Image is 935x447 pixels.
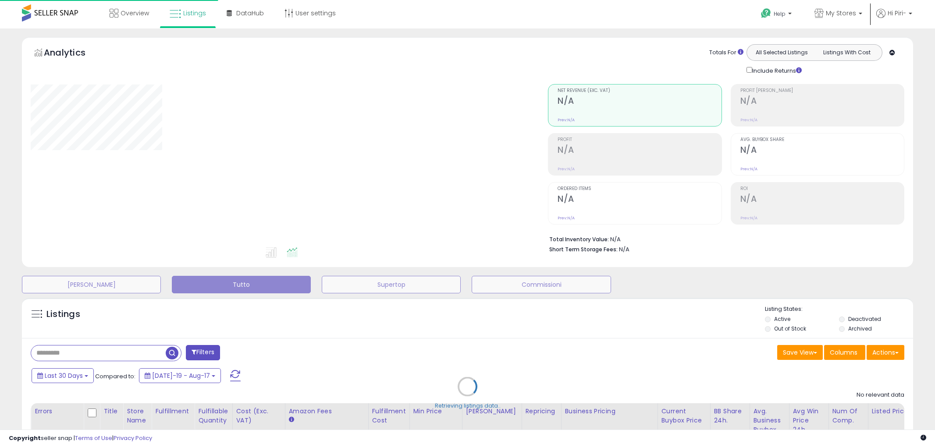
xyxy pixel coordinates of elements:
[9,434,152,443] div: seller snap | |
[435,402,501,410] div: Retrieving listings data..
[44,46,103,61] h5: Analytics
[740,117,757,123] small: Prev: N/A
[749,47,814,58] button: All Selected Listings
[9,434,41,442] strong: Copyright
[740,187,904,191] span: ROI
[826,9,856,18] span: My Stores
[183,9,206,18] span: Listings
[876,9,912,28] a: Hi Piri-
[236,9,264,18] span: DataHub
[740,145,904,157] h2: N/A
[172,276,311,293] button: Tutto
[740,88,904,93] span: Profit [PERSON_NAME]
[472,276,611,293] button: Commissioni
[558,137,721,142] span: Profit
[740,96,904,108] h2: N/A
[558,194,721,206] h2: N/A
[322,276,461,293] button: Supertop
[558,96,721,108] h2: N/A
[558,88,721,93] span: Net Revenue (Exc. VAT)
[558,187,721,191] span: Ordered Items
[619,245,629,253] span: N/A
[761,8,771,19] i: Get Help
[740,65,812,75] div: Include Returns
[774,10,786,18] span: Help
[814,47,879,58] button: Listings With Cost
[558,117,575,123] small: Prev: N/A
[740,215,757,221] small: Prev: N/A
[558,145,721,157] h2: N/A
[549,246,618,253] b: Short Term Storage Fees:
[549,233,898,244] li: N/A
[22,276,161,293] button: [PERSON_NAME]
[121,9,149,18] span: Overview
[740,194,904,206] h2: N/A
[709,49,743,57] div: Totals For
[740,137,904,142] span: Avg. Buybox Share
[549,236,609,243] b: Total Inventory Value:
[558,215,575,221] small: Prev: N/A
[558,166,575,172] small: Prev: N/A
[754,1,800,28] a: Help
[888,9,906,18] span: Hi Piri-
[740,166,757,172] small: Prev: N/A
